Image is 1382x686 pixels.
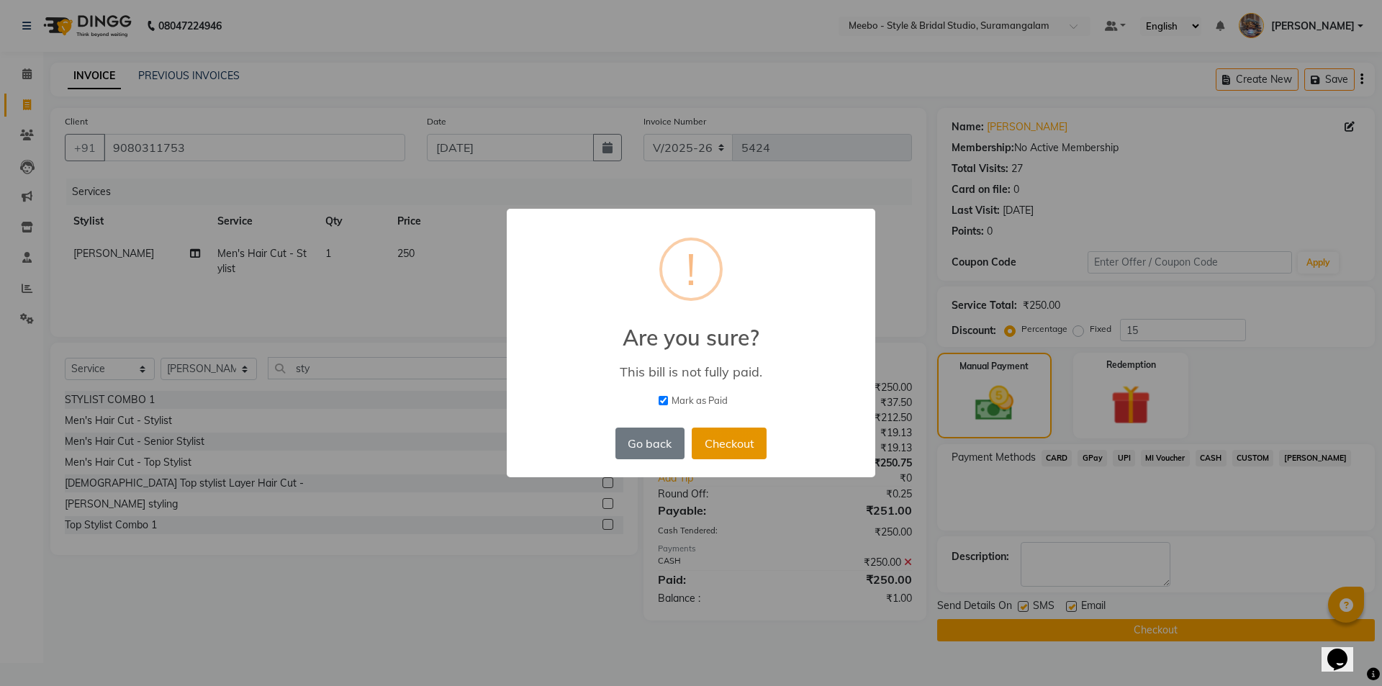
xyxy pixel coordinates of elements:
iframe: chat widget [1322,628,1368,672]
button: Go back [615,428,685,459]
button: Checkout [692,428,767,459]
input: Mark as Paid [659,396,668,405]
h2: Are you sure? [507,307,875,351]
div: This bill is not fully paid. [528,364,854,380]
div: ! [686,240,696,298]
span: Mark as Paid [672,394,728,408]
